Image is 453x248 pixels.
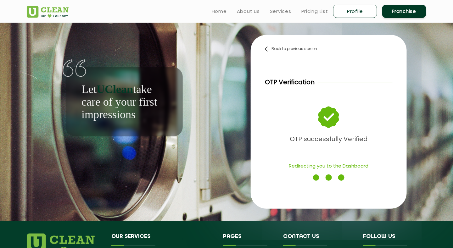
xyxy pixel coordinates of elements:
h4: Contact us [283,234,354,245]
a: Services [270,8,291,15]
a: Profile [333,5,377,18]
b: UClean [97,83,133,96]
a: Home [212,8,227,15]
p: OTP Verification [265,77,315,87]
a: Pricing List [301,8,328,15]
img: UClean Laundry and Dry Cleaning [27,6,69,18]
div: Back to previous screen [265,46,393,52]
h4: Our Services [111,234,214,245]
img: success [319,107,338,128]
b: OTP successfully Verified [290,135,368,143]
h4: Pages [223,234,274,245]
p: Redirecting you to the Dashboard [265,160,393,171]
h4: Follow us [363,234,418,245]
a: Franchise [382,5,426,18]
img: quote-img [63,59,86,77]
img: back-arrow.svg [265,47,270,52]
p: Let take care of your first impressions [81,83,167,121]
a: About us [237,8,260,15]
